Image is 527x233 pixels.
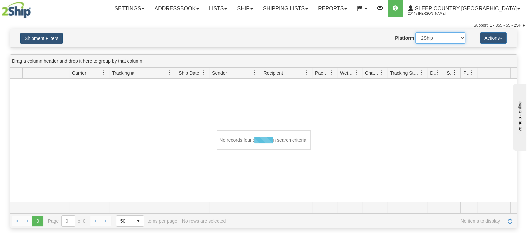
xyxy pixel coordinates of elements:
[20,33,63,44] button: Shipment Filters
[376,67,387,78] a: Charge filter column settings
[109,0,149,17] a: Settings
[212,70,227,76] span: Sender
[133,216,144,226] span: select
[466,67,477,78] a: Pickup Status filter column settings
[249,67,261,78] a: Sender filter column settings
[326,67,337,78] a: Packages filter column settings
[230,218,500,224] span: No items to display
[2,23,525,28] div: Support: 1 - 855 - 55 - 2SHIP
[10,55,517,68] div: grid grouping header
[340,70,354,76] span: Weight
[72,70,86,76] span: Carrier
[505,216,515,226] a: Refresh
[416,67,427,78] a: Tracking Status filter column settings
[116,215,177,227] span: items per page
[301,67,312,78] a: Recipient filter column settings
[365,70,379,76] span: Charge
[403,0,525,17] a: Sleep Country [GEOGRAPHIC_DATA] 2044 / [PERSON_NAME]
[2,2,31,18] img: logo2044.jpg
[264,70,283,76] span: Recipient
[120,218,129,224] span: 50
[116,215,144,227] span: Page sizes drop down
[198,67,209,78] a: Ship Date filter column settings
[351,67,362,78] a: Weight filter column settings
[512,82,526,150] iframe: chat widget
[449,67,460,78] a: Shipment Issues filter column settings
[447,70,452,76] span: Shipment Issues
[48,215,86,227] span: Page of 0
[430,70,436,76] span: Delivery Status
[112,70,134,76] span: Tracking #
[98,67,109,78] a: Carrier filter column settings
[395,35,414,41] label: Platform
[463,70,469,76] span: Pickup Status
[432,67,444,78] a: Delivery Status filter column settings
[258,0,313,17] a: Shipping lists
[232,0,258,17] a: Ship
[390,70,419,76] span: Tracking Status
[164,67,176,78] a: Tracking # filter column settings
[204,0,232,17] a: Lists
[32,216,43,226] span: Page 0
[179,70,199,76] span: Ship Date
[413,6,517,11] span: Sleep Country [GEOGRAPHIC_DATA]
[5,6,62,11] div: live help - online
[480,32,507,44] button: Actions
[315,70,329,76] span: Packages
[408,10,458,17] span: 2044 / [PERSON_NAME]
[182,218,226,224] div: No rows are selected
[313,0,352,17] a: Reports
[149,0,204,17] a: Addressbook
